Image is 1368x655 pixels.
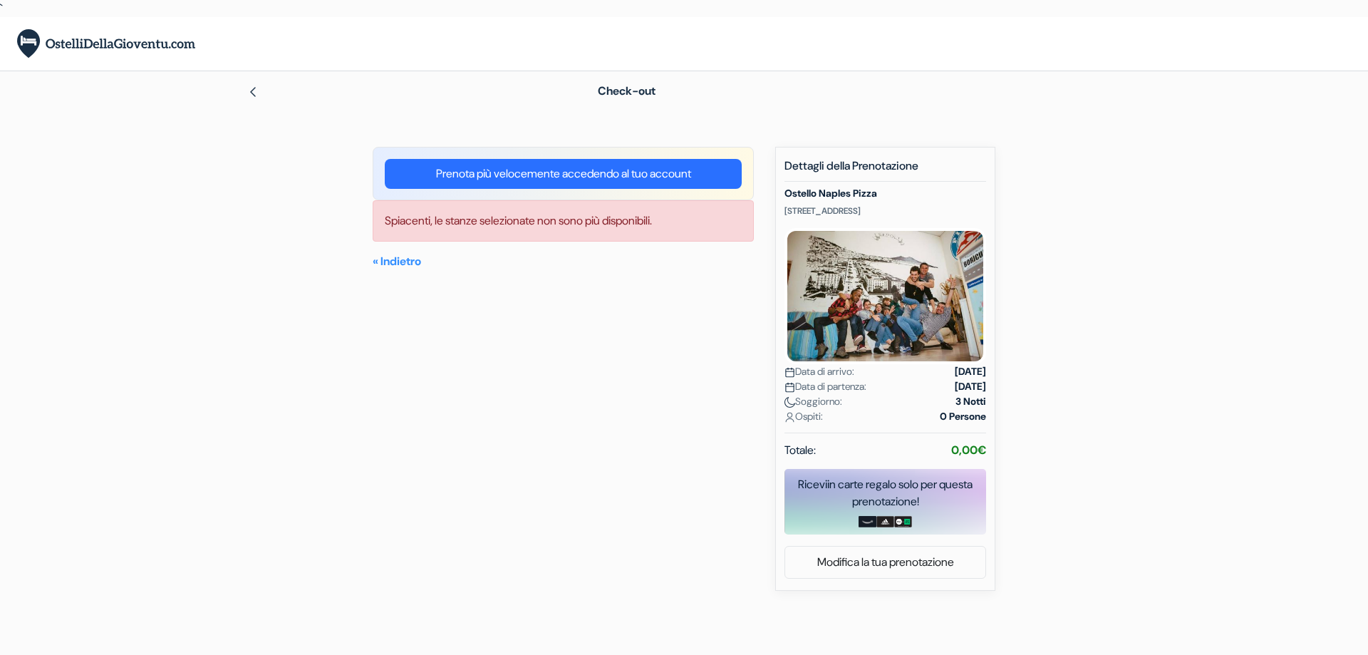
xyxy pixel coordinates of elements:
[784,364,854,379] span: Data di arrivo:
[940,409,986,424] strong: 0 Persone
[784,442,816,459] span: Totale:
[784,476,986,510] div: Ricevi in carte regalo solo per questa prenotazione!
[955,364,986,379] strong: [DATE]
[785,549,985,576] a: Modifica la tua prenotazione
[385,159,742,189] a: Prenota più velocemente accedendo al tuo account
[784,382,795,393] img: calendar.svg
[784,159,986,182] h5: Dettagli della Prenotazione
[784,205,986,217] p: [STREET_ADDRESS]
[784,379,866,394] span: Data di partenza:
[876,516,894,527] img: adidas-card.png
[784,397,795,408] img: moon.svg
[955,394,986,409] strong: 3 Notti
[373,200,754,242] div: Spiacenti, le stanze selezionate non sono più disponibili.
[951,443,986,458] strong: 0,00€
[859,516,876,527] img: amazon-card-no-text.png
[784,409,823,424] span: Ospiti:
[784,187,986,200] h5: Ostello Naples Pizza
[784,394,842,409] span: Soggiorno:
[598,83,655,98] span: Check-out
[373,254,421,269] a: « Indietro
[247,86,259,98] img: left_arrow.svg
[784,367,795,378] img: calendar.svg
[894,516,912,527] img: uber-uber-eats-card.png
[955,379,986,394] strong: [DATE]
[17,29,195,58] img: OstelliDellaGioventu.com
[784,412,795,423] img: user_icon.svg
